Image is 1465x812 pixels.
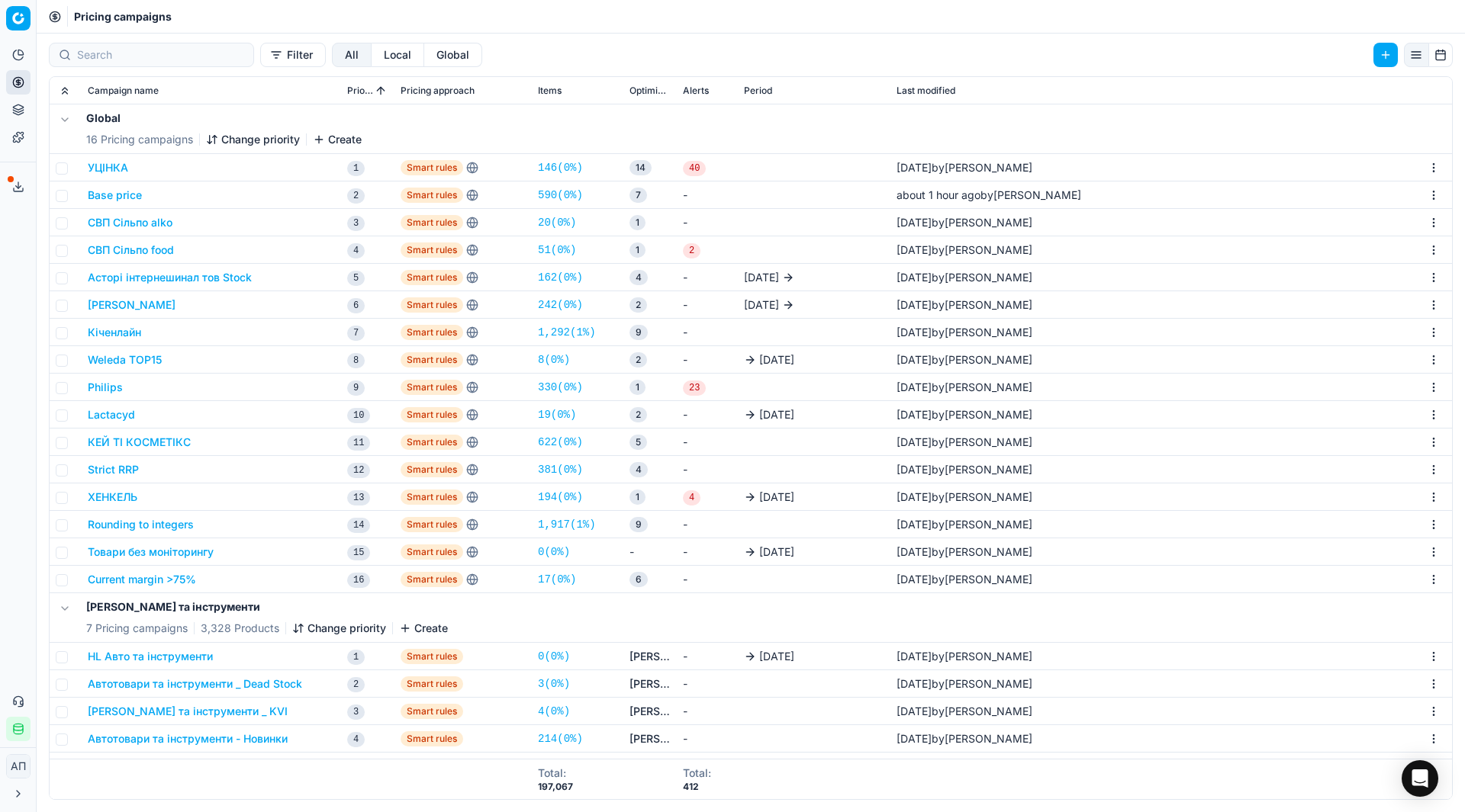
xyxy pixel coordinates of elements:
a: 381(0%) [538,462,583,477]
td: - [677,264,738,291]
div: by [PERSON_NAME] [897,489,1032,505]
button: Change priority [206,132,300,147]
span: [DATE] [744,270,779,285]
span: Campaign name [88,85,159,97]
td: - [677,725,738,753]
span: 14 [347,518,370,533]
td: - [677,698,738,725]
span: Smart rules [401,270,463,285]
span: 14 [629,160,652,175]
span: 9 [629,325,648,340]
button: УЦІНКА [88,160,128,175]
td: - [677,428,738,456]
a: 622(0%) [538,435,583,450]
span: 8 [347,353,365,368]
span: [DATE] [897,573,932,586]
h5: Global [86,111,362,126]
span: 16 [347,573,370,588]
a: 0(0%) [538,544,570,560]
span: 3 [347,216,365,231]
span: Smart rules [401,731,463,746]
span: 1 [629,215,646,230]
nav: breadcrumb [74,9,172,24]
span: [DATE] [759,407,794,422]
div: by [PERSON_NAME] [897,462,1032,477]
button: Create [313,132,362,147]
button: [PERSON_NAME] [88,297,175,313]
a: 162(0%) [538,270,583,285]
span: 3,328 Products [201,621,279,636]
a: 3(0%) [538,676,570,692]
button: Change priority [292,621,386,636]
button: Автотовари та інструменти - Новинки [88,731,288,746]
span: Period [744,85,772,97]
span: [DATE] [897,271,932,284]
span: 4 [347,732,365,747]
a: 194(0%) [538,489,583,505]
button: Filter [260,43,326,67]
span: 13 [347,490,370,505]
a: 590(0%) [538,188,583,203]
span: Priority [347,85,373,97]
span: 7 Pricing campaigns [86,621,188,636]
span: Smart rules [401,297,463,313]
button: Sorted by Priority ascending [373,83,388,98]
button: all [332,43,372,67]
span: [DATE] [897,298,932,311]
span: [DATE] [897,380,932,393]
span: 6 [629,572,648,587]
span: [DATE] [897,243,932,256]
span: [DATE] [897,650,932,663]
a: 214(0%) [538,731,583,746]
button: [PERSON_NAME] та інструменти _ KVI [88,704,288,719]
button: Товари без моніторингу [88,544,214,560]
a: 19(0%) [538,407,576,422]
a: [PERSON_NAME] та інструменти [629,676,671,692]
span: 5 [629,435,647,450]
span: [DATE] [897,518,932,531]
span: 4 [347,243,365,258]
span: 2 [347,677,365,692]
span: [DATE] [759,489,794,505]
div: by [PERSON_NAME] [897,649,1032,664]
a: 242(0%) [538,297,583,313]
button: Кіченлайн [88,325,141,340]
span: Optimization groups [629,85,671,97]
div: by [PERSON_NAME] [897,435,1032,450]
span: [DATE] [897,732,932,745]
td: - [677,401,738,428]
div: Total : [683,765,711,781]
span: Smart rules [401,242,463,258]
span: [DATE] [759,649,794,664]
div: by [PERSON_NAME] [897,676,1032,692]
span: Smart rules [401,517,463,532]
td: - [677,566,738,593]
button: Асторі інтернешинал тов Stock [88,270,252,285]
span: 12 [347,463,370,478]
span: Smart rules [401,160,463,175]
span: Pricing campaigns [74,9,172,24]
div: by [PERSON_NAME] [897,517,1032,532]
span: АП [7,755,30,778]
span: 1 [347,161,365,176]
div: by [PERSON_NAME] [897,544,1032,560]
td: - [677,643,738,670]
span: 2 [629,297,647,313]
span: 5 [347,271,365,286]
a: [PERSON_NAME] та інструменти [629,649,671,664]
span: Last modified [897,85,955,97]
span: 11 [347,435,370,451]
span: 1 [629,380,646,395]
a: 1,292(1%) [538,325,596,340]
span: Smart rules [401,572,463,587]
button: Philips [88,380,123,395]
a: 20(0%) [538,215,576,230]
span: Items [538,85,562,97]
div: Total : [538,765,573,781]
a: 330(0%) [538,380,583,395]
span: Smart rules [401,704,463,719]
span: Smart rules [401,325,463,340]
span: 40 [683,161,706,176]
span: 10 [347,408,370,423]
span: [DATE] [897,463,932,476]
